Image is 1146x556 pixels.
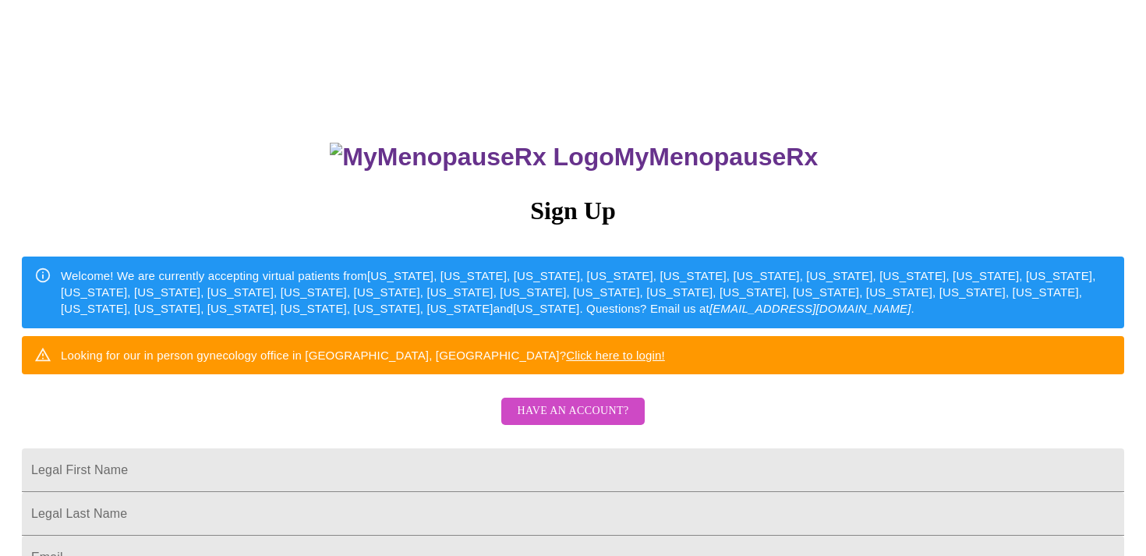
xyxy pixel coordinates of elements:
em: [EMAIL_ADDRESS][DOMAIN_NAME] [709,302,911,315]
div: Looking for our in person gynecology office in [GEOGRAPHIC_DATA], [GEOGRAPHIC_DATA]? [61,341,665,370]
h3: MyMenopauseRx [24,143,1125,172]
button: Have an account? [501,398,644,425]
img: MyMenopauseRx Logo [330,143,614,172]
h3: Sign Up [22,197,1124,225]
div: Welcome! We are currently accepting virtual patients from [US_STATE], [US_STATE], [US_STATE], [US... [61,261,1112,324]
a: Have an account? [497,415,648,428]
span: Have an account? [517,402,628,421]
a: Click here to login! [566,349,665,362]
